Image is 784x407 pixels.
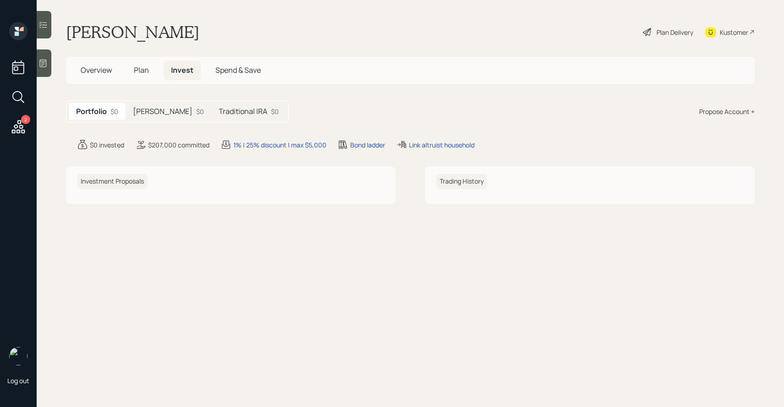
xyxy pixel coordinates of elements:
[134,65,149,75] span: Plan
[409,140,475,150] div: Link altruist household
[233,140,326,150] div: 1% | 25% discount | max $5,000
[196,107,204,116] div: $0
[720,27,748,37] div: Kustomer
[9,347,28,365] img: sami-boghos-headshot.png
[657,27,693,37] div: Plan Delivery
[271,107,279,116] div: $0
[699,107,755,116] div: Propose Account +
[7,376,29,385] div: Log out
[171,65,193,75] span: Invest
[81,65,112,75] span: Overview
[148,140,210,150] div: $207,000 committed
[215,65,261,75] span: Spend & Save
[436,174,487,189] h6: Trading History
[350,140,385,150] div: Bond ladder
[66,22,199,42] h1: [PERSON_NAME]
[219,107,267,116] h5: Traditional IRA
[90,140,124,150] div: $0 invested
[133,107,193,116] h5: [PERSON_NAME]
[77,174,148,189] h6: Investment Proposals
[21,115,30,124] div: 2
[76,107,107,116] h5: Portfolio
[110,107,118,116] div: $0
